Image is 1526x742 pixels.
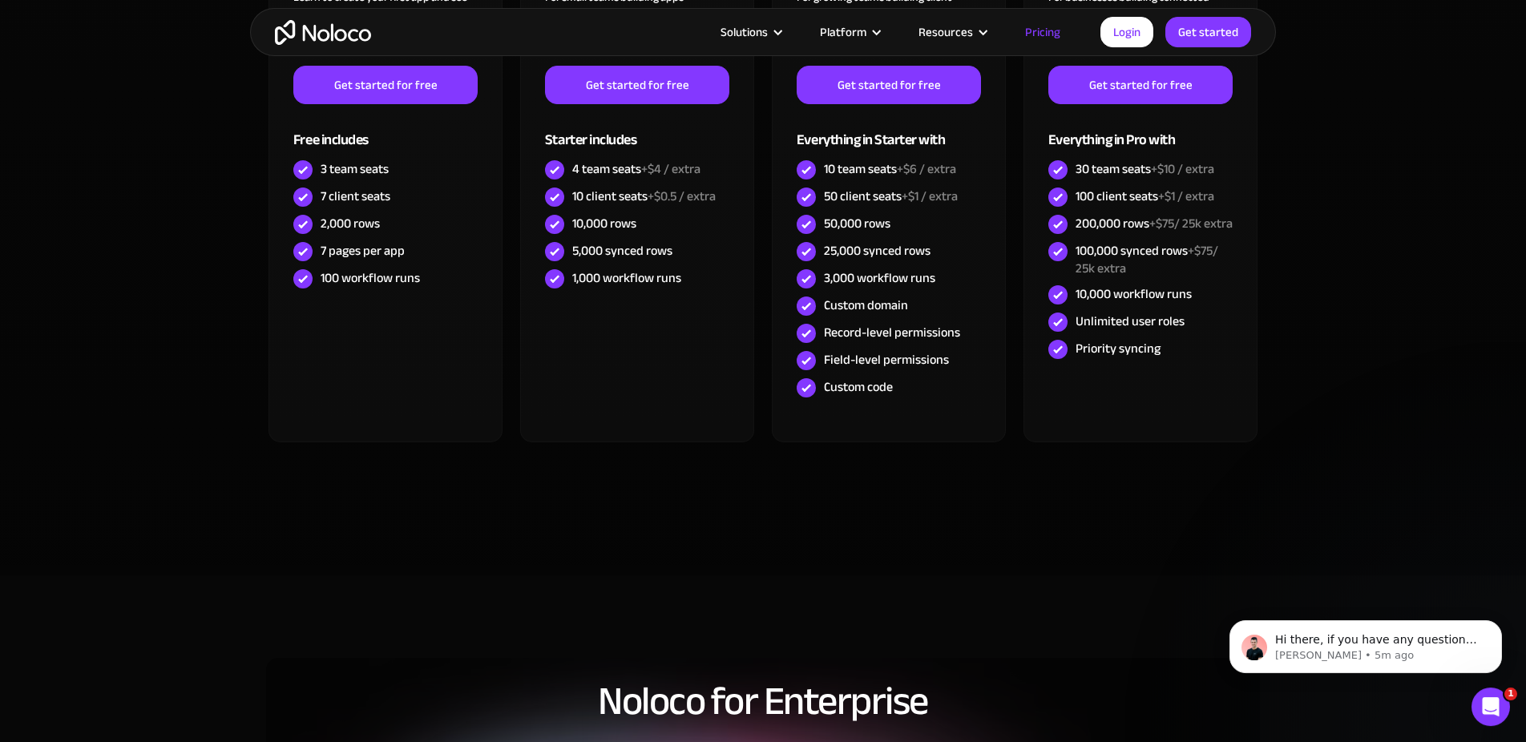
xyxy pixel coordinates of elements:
div: 50 client seats [824,188,958,205]
div: Everything in Starter with [797,104,981,156]
span: 1 [1504,688,1517,700]
a: Get started for free [293,66,478,104]
div: 7 pages per app [321,242,405,260]
div: 7 client seats [321,188,390,205]
div: Resources [918,22,973,42]
a: Get started for free [797,66,981,104]
div: 10 team seats [824,160,956,178]
div: 10 client seats [572,188,716,205]
div: 4 team seats [572,160,700,178]
div: Resources [898,22,1005,42]
div: 2,000 rows [321,215,380,232]
div: 10,000 rows [572,215,636,232]
div: 5,000 synced rows [572,242,672,260]
span: +$75/ 25k extra [1149,212,1233,236]
div: Solutions [700,22,800,42]
div: 3 team seats [321,160,389,178]
div: 100 client seats [1076,188,1214,205]
a: Pricing [1005,22,1080,42]
div: Priority syncing [1076,340,1161,357]
div: Record-level permissions [824,324,960,341]
span: +$4 / extra [641,157,700,181]
div: Solutions [721,22,768,42]
span: +$1 / extra [1158,184,1214,208]
span: +$1 / extra [902,184,958,208]
div: 30 team seats [1076,160,1214,178]
div: 100 workflow runs [321,269,420,287]
div: 50,000 rows [824,215,890,232]
a: Get started [1165,17,1251,47]
span: +$6 / extra [897,157,956,181]
div: Everything in Pro with [1048,104,1233,156]
div: Custom domain [824,296,908,314]
span: +$75/ 25k extra [1076,239,1218,280]
span: +$0.5 / extra [648,184,716,208]
iframe: Intercom notifications message [1205,587,1526,699]
div: Starter includes [545,104,729,156]
span: +$10 / extra [1151,157,1214,181]
div: 100,000 synced rows [1076,242,1233,277]
div: 25,000 synced rows [824,242,931,260]
div: Unlimited user roles [1076,313,1185,330]
div: Free includes [293,104,478,156]
a: Get started for free [1048,66,1233,104]
a: Login [1100,17,1153,47]
h2: Noloco for Enterprise [266,679,1260,723]
div: 10,000 workflow runs [1076,285,1192,303]
a: Get started for free [545,66,729,104]
div: 3,000 workflow runs [824,269,935,287]
iframe: Intercom live chat [1471,688,1510,726]
div: 200,000 rows [1076,215,1233,232]
div: Platform [820,22,866,42]
div: Platform [800,22,898,42]
div: Custom code [824,378,893,396]
div: 1,000 workflow runs [572,269,681,287]
div: Field-level permissions [824,351,949,369]
a: home [275,20,371,45]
